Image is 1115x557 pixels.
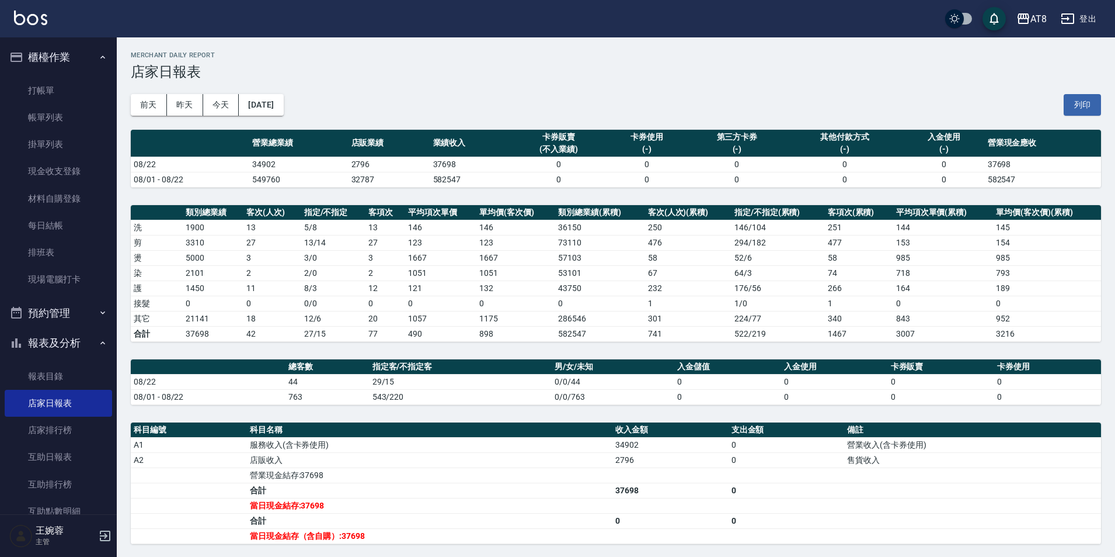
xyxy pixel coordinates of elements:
td: 793 [993,265,1101,281]
td: 522/219 [731,326,825,341]
div: 入金使用 [906,131,982,143]
button: 前天 [131,94,167,116]
a: 材料自購登錄 [5,185,112,212]
th: 類別總業績 [183,205,243,220]
td: 224 / 77 [731,311,825,326]
td: 154 [993,235,1101,250]
td: 合計 [247,483,612,498]
div: 卡券販賣 [515,131,603,143]
div: 第三方卡券 [691,131,784,143]
td: 37698 [985,157,1101,172]
td: 接髮 [131,296,183,311]
td: 27/15 [301,326,366,341]
td: 144 [893,220,994,235]
div: (-) [609,143,685,155]
button: 登出 [1056,8,1101,30]
td: 2796 [612,452,729,468]
th: 指定/不指定 [301,205,366,220]
td: 0 [903,157,985,172]
td: 1667 [476,250,555,265]
td: 3 / 0 [301,250,366,265]
td: 18 [243,311,301,326]
td: 582547 [430,172,512,187]
th: 科目編號 [131,423,247,438]
a: 打帳單 [5,77,112,104]
th: 入金使用 [781,359,888,375]
td: 121 [405,281,476,296]
td: 0 [729,452,845,468]
td: 0 [888,389,995,404]
a: 排班表 [5,239,112,266]
button: 報表及分析 [5,328,112,358]
td: 剪 [131,235,183,250]
th: 類別總業績(累積) [555,205,644,220]
td: 582547 [985,172,1101,187]
td: 3216 [993,326,1101,341]
td: 1900 [183,220,243,235]
td: 32787 [349,172,430,187]
td: 11 [243,281,301,296]
td: 0 [786,157,903,172]
td: 58 [825,250,893,265]
th: 客次(人次) [243,205,301,220]
th: 平均項次單價 [405,205,476,220]
td: 1 / 0 [731,296,825,311]
td: 0 [786,172,903,187]
td: 0 [612,513,729,528]
td: 3007 [893,326,994,341]
td: 0/0/763 [552,389,674,404]
td: 13 / 14 [301,235,366,250]
td: 營業現金結存:37698 [247,468,612,483]
td: 57103 [555,250,644,265]
table: a dense table [131,359,1101,405]
td: 0 [729,513,845,528]
td: 0 [606,172,688,187]
table: a dense table [131,423,1101,544]
th: 科目名稱 [247,423,612,438]
td: 店販收入 [247,452,612,468]
td: 0 [688,172,787,187]
button: 預約管理 [5,298,112,328]
th: 客項次 [365,205,405,220]
button: AT8 [1012,7,1051,31]
td: 189 [993,281,1101,296]
td: 營業收入(含卡券使用) [844,437,1101,452]
td: 44 [285,374,370,389]
td: 0 / 0 [301,296,366,311]
th: 支出金額 [729,423,845,438]
table: a dense table [131,205,1101,342]
td: 73110 [555,235,644,250]
img: Person [9,524,33,548]
td: 37698 [183,326,243,341]
td: 2 / 0 [301,265,366,281]
td: 0 [674,389,781,404]
img: Logo [14,11,47,25]
td: 490 [405,326,476,341]
td: 0 [729,483,845,498]
td: 當日現金結存（含自購）:37698 [247,528,612,544]
td: 232 [645,281,731,296]
td: 1 [645,296,731,311]
th: 卡券使用 [994,359,1101,375]
td: A1 [131,437,247,452]
td: A2 [131,452,247,468]
td: 27 [243,235,301,250]
th: 客項次(累積) [825,205,893,220]
td: 0 [903,172,985,187]
td: 543/220 [370,389,552,404]
td: 1057 [405,311,476,326]
th: 營業總業績 [249,130,349,157]
th: 指定客/不指定客 [370,359,552,375]
th: 平均項次單價(累積) [893,205,994,220]
td: 1051 [476,265,555,281]
td: 5 / 8 [301,220,366,235]
a: 現金收支登錄 [5,158,112,185]
a: 店家排行榜 [5,417,112,444]
td: 1051 [405,265,476,281]
td: 67 [645,265,731,281]
td: 服務收入(含卡券使用) [247,437,612,452]
td: 266 [825,281,893,296]
td: 21141 [183,311,243,326]
a: 互助排行榜 [5,471,112,498]
div: (不入業績) [515,143,603,155]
